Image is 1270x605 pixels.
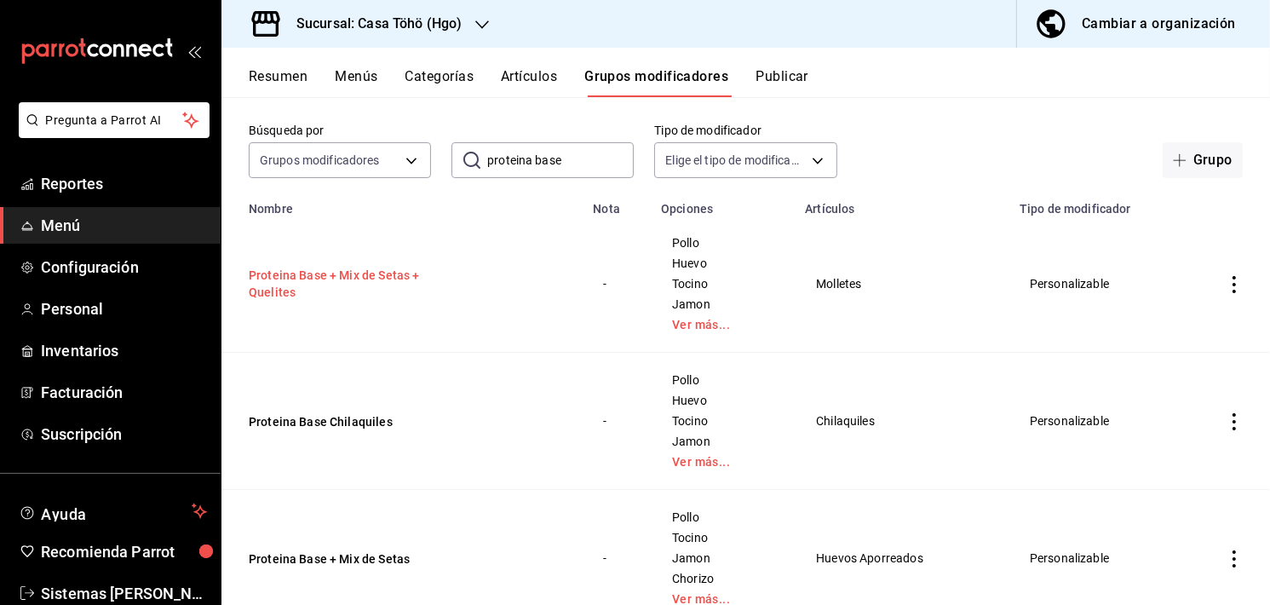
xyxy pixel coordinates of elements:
[249,413,453,430] button: Proteina Base Chilaquiles
[260,152,380,169] span: Grupos modificadores
[672,319,773,331] a: Ver más...
[795,192,1009,216] th: Artículos
[1009,192,1198,216] th: Tipo de modificador
[221,192,583,216] th: Nombre
[1226,413,1243,430] button: actions
[1082,12,1236,36] div: Cambiar a organización
[41,381,207,404] span: Facturación
[756,68,808,97] button: Publicar
[672,456,773,468] a: Ver más...
[672,415,773,427] span: Tocino
[583,216,651,353] td: -
[41,339,207,362] span: Inventarios
[41,501,185,521] span: Ayuda
[583,353,651,490] td: -
[672,552,773,564] span: Jamon
[1009,353,1198,490] td: Personalizable
[672,593,773,605] a: Ver más...
[405,68,474,97] button: Categorías
[41,297,207,320] span: Personal
[41,214,207,237] span: Menú
[249,68,1270,97] div: navigation tabs
[672,257,773,269] span: Huevo
[583,192,651,216] th: Nota
[46,112,183,130] span: Pregunta a Parrot AI
[1226,276,1243,293] button: actions
[249,68,307,97] button: Resumen
[249,267,453,301] button: Proteina Base + Mix de Setas + Quelites
[816,278,988,290] span: Molletes
[672,532,773,544] span: Tocino
[335,68,377,97] button: Menús
[501,68,557,97] button: Artículos
[249,125,431,137] label: Búsqueda por
[665,152,805,169] span: Elige el tipo de modificador
[672,435,773,447] span: Jamon
[1226,550,1243,568] button: actions
[672,298,773,310] span: Jamon
[672,395,773,406] span: Huevo
[672,237,773,249] span: Pollo
[1163,142,1243,178] button: Grupo
[654,125,836,137] label: Tipo de modificador
[41,423,207,446] span: Suscripción
[1009,216,1198,353] td: Personalizable
[249,550,453,568] button: Proteina Base + Mix de Setas
[672,511,773,523] span: Pollo
[41,540,207,563] span: Recomienda Parrot
[672,278,773,290] span: Tocino
[816,415,988,427] span: Chilaquiles
[12,124,210,141] a: Pregunta a Parrot AI
[41,172,207,195] span: Reportes
[187,44,201,58] button: open_drawer_menu
[584,68,728,97] button: Grupos modificadores
[41,582,207,605] span: Sistemas [PERSON_NAME]
[283,14,462,34] h3: Sucursal: Casa Töhö (Hgo)
[816,552,988,564] span: Huevos Aporreados
[487,143,634,177] input: Buscar
[672,573,773,585] span: Chorizo
[19,102,210,138] button: Pregunta a Parrot AI
[41,256,207,279] span: Configuración
[651,192,795,216] th: Opciones
[672,374,773,386] span: Pollo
